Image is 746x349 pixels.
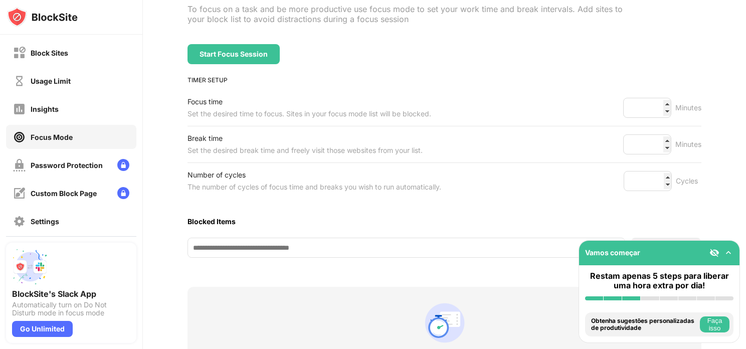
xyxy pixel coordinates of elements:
[709,248,719,258] img: eye-not-visible.svg
[188,4,633,24] div: To focus on a task and be more productive use focus mode to set your work time and break interval...
[13,159,26,171] img: password-protection-off.svg
[13,75,26,87] img: time-usage-off.svg
[675,138,701,150] div: Minutes
[31,189,97,198] div: Custom Block Page
[13,47,26,59] img: block-off.svg
[188,217,701,226] div: Blocked Items
[200,50,268,58] div: Start Focus Session
[12,321,73,337] div: Go Unlimited
[188,181,441,193] div: The number of cycles of focus time and breaks you wish to run automatically.
[12,289,130,299] div: BlockSite's Slack App
[188,144,423,156] div: Set the desired break time and freely visit those websites from your list.
[188,96,431,108] div: Focus time
[723,248,733,258] img: omni-setup-toggle.svg
[31,77,71,85] div: Usage Limit
[31,217,59,226] div: Settings
[585,271,733,290] div: Restam apenas 5 steps para liberar uma hora extra por dia!
[188,169,441,181] div: Number of cycles
[591,317,697,332] div: Obtenha sugestões personalizadas de produtividade
[675,102,701,114] div: Minutes
[188,108,431,120] div: Set the desired time to focus. Sites in your focus mode list will be blocked.
[13,215,26,228] img: settings-off.svg
[421,299,469,347] div: animation
[700,316,729,332] button: Faça isso
[31,133,73,141] div: Focus Mode
[676,175,701,187] div: Cycles
[31,105,59,113] div: Insights
[117,159,129,171] img: lock-menu.svg
[188,132,423,144] div: Break time
[13,131,26,143] img: focus-on.svg
[12,301,130,317] div: Automatically turn on Do Not Disturb mode in focus mode
[585,248,640,257] div: Vamos começar
[31,49,68,57] div: Block Sites
[31,161,103,169] div: Password Protection
[117,187,129,199] img: lock-menu.svg
[188,76,701,84] div: TIMER SETUP
[13,103,26,115] img: insights-off.svg
[13,187,26,200] img: customize-block-page-off.svg
[12,249,48,285] img: push-slack.svg
[7,7,78,27] img: logo-blocksite.svg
